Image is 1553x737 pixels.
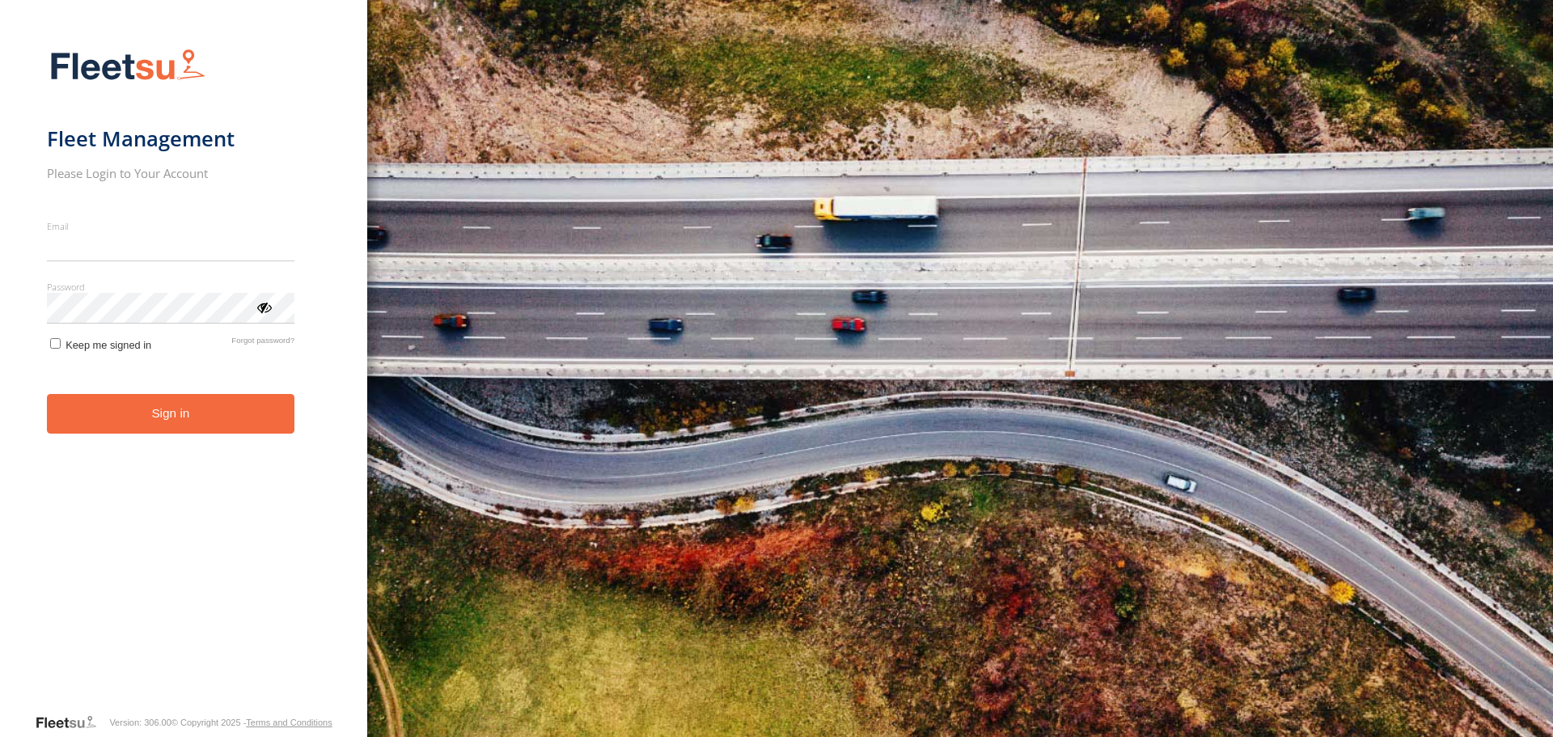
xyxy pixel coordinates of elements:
div: Version: 306.00 [109,718,171,727]
label: Password [47,281,295,293]
div: © Copyright 2025 - [171,718,332,727]
a: Terms and Conditions [246,718,332,727]
h1: Fleet Management [47,125,295,152]
a: Forgot password? [231,336,294,351]
input: Keep me signed in [50,338,61,349]
label: Email [47,220,295,232]
button: Sign in [47,394,295,434]
a: Visit our Website [35,714,109,731]
img: Fleetsu [47,45,209,87]
h2: Please Login to Your Account [47,165,295,181]
form: main [47,39,321,713]
span: Keep me signed in [66,339,151,351]
div: ViewPassword [256,299,272,315]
